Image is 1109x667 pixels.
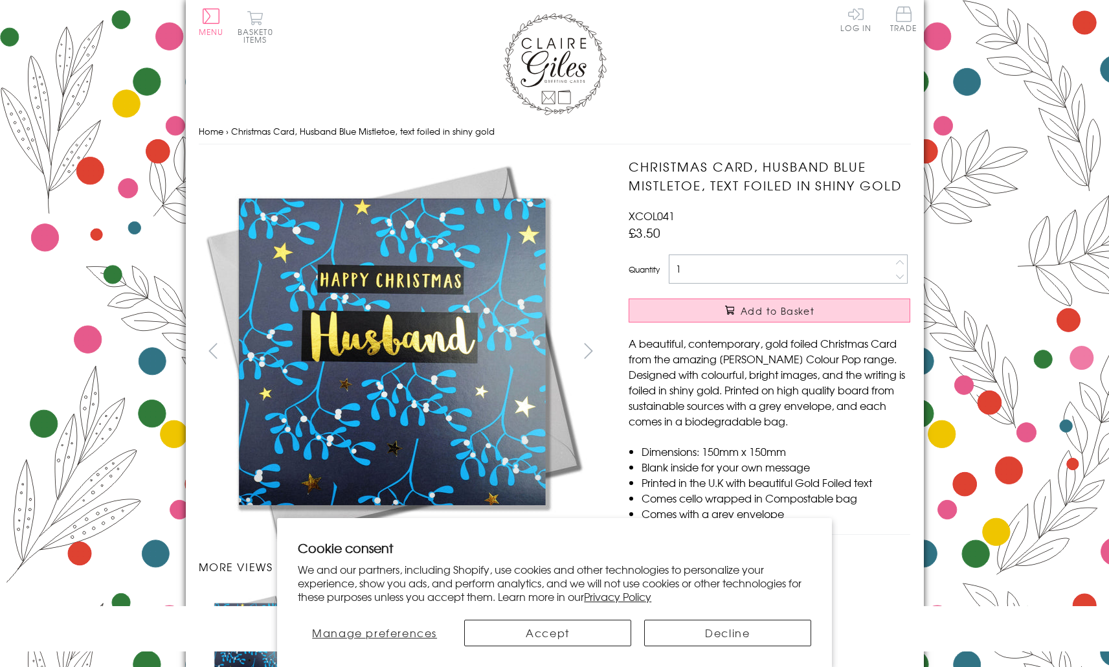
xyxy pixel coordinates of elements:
li: Blank inside for your own message [642,459,910,475]
li: Comes with a grey envelope [642,506,910,521]
img: Claire Giles Greetings Cards [503,13,607,115]
img: Christmas Card, Husband Blue Mistletoe, text foiled in shiny gold [198,157,587,546]
button: Add to Basket [629,299,910,322]
nav: breadcrumbs [199,119,911,145]
span: › [226,125,229,137]
a: Privacy Policy [584,589,651,604]
span: 0 items [243,26,273,45]
h2: Cookie consent [298,539,811,557]
li: Dimensions: 150mm x 150mm [642,444,910,459]
h1: Christmas Card, Husband Blue Mistletoe, text foiled in shiny gold [629,157,910,195]
img: Christmas Card, Husband Blue Mistletoe, text foiled in shiny gold [603,157,991,546]
li: Comes cello wrapped in Compostable bag [642,490,910,506]
label: Quantity [629,264,660,275]
button: prev [199,336,228,365]
button: next [574,336,603,365]
a: Trade [890,6,917,34]
span: Manage preferences [312,625,437,640]
li: Printed in the U.K with beautiful Gold Foiled text [642,475,910,490]
button: Accept [464,620,631,646]
p: We and our partners, including Shopify, use cookies and other technologies to personalize your ex... [298,563,811,603]
span: Trade [890,6,917,32]
h3: More views [199,559,603,574]
span: Add to Basket [741,304,814,317]
button: Basket0 items [238,10,273,43]
button: Menu [199,8,224,36]
button: Manage preferences [298,620,451,646]
span: Menu [199,26,224,38]
span: XCOL041 [629,208,675,223]
span: Christmas Card, Husband Blue Mistletoe, text foiled in shiny gold [231,125,495,137]
p: A beautiful, contemporary, gold foiled Christmas Card from the amazing [PERSON_NAME] Colour Pop r... [629,335,910,429]
button: Decline [644,620,811,646]
a: Log In [840,6,871,32]
a: Home [199,125,223,137]
span: £3.50 [629,223,660,242]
